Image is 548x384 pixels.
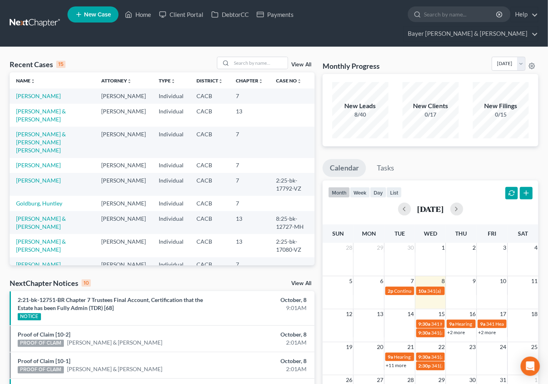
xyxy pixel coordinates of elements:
td: CACB [190,88,229,103]
td: Individual [152,127,190,158]
span: 2 [472,243,476,253]
td: 7 [229,173,270,196]
a: Payments [253,7,298,22]
div: New Leads [332,101,389,111]
a: Proof of Claim [10-2] [18,331,70,338]
div: 8/40 [332,111,389,119]
td: [PERSON_NAME] [95,257,152,272]
a: Home [121,7,155,22]
td: Individual [152,234,190,257]
a: Calendar [323,159,366,177]
a: Bayer [PERSON_NAME] & [PERSON_NAME] [404,27,538,41]
span: 16 [468,309,476,319]
span: 9:30a [419,354,431,360]
td: Individual [152,257,190,272]
td: 7 [229,88,270,103]
span: 9a [388,354,393,360]
td: 7 [229,196,270,211]
td: 7 [229,127,270,158]
span: 24 [499,342,507,352]
td: [PERSON_NAME] [95,211,152,234]
a: +2 more [478,329,496,335]
a: [PERSON_NAME] & [PERSON_NAME] [16,215,66,230]
span: 14 [407,309,415,319]
span: Fri [488,230,496,237]
span: Thu [456,230,467,237]
button: day [370,187,386,198]
td: 2:25-bk-17080-VZ [270,234,315,257]
button: month [328,187,350,198]
td: Individual [152,104,190,127]
div: 2:01AM [216,365,307,373]
a: View All [291,281,311,286]
div: NextChapter Notices [10,278,91,288]
input: Search by name... [424,7,497,22]
a: View All [291,62,311,68]
span: 15 [438,309,446,319]
span: 9a [449,321,454,327]
td: 13 [229,211,270,234]
div: PROOF OF CLAIM [18,340,64,347]
input: Search by name... [231,57,288,69]
span: 13 [376,309,384,319]
span: 29 [376,243,384,253]
i: unfold_more [31,79,35,84]
td: CACB [190,173,229,196]
div: Open Intercom Messenger [521,357,540,376]
a: [PERSON_NAME] & [PERSON_NAME] [16,238,66,253]
h2: [DATE] [417,205,444,213]
td: CACB [190,104,229,127]
a: [PERSON_NAME] [16,92,61,99]
div: Recent Cases [10,60,65,69]
a: Attorneyunfold_more [101,78,132,84]
span: 19 [345,342,353,352]
span: New Case [84,12,111,18]
span: Mon [362,230,376,237]
a: Case Nounfold_more [276,78,302,84]
span: 12 [345,309,353,319]
a: [PERSON_NAME] [16,261,61,268]
span: 18 [530,309,538,319]
span: 341 Hearing for [PERSON_NAME] [431,321,503,327]
a: +11 more [386,362,406,368]
span: 9 [472,276,476,286]
td: [PERSON_NAME] [95,127,152,158]
a: Chapterunfold_more [236,78,263,84]
span: 17 [499,309,507,319]
span: 341(a) meeting for [PERSON_NAME] [431,354,509,360]
span: Hearing for [PERSON_NAME] & [PERSON_NAME] [394,354,499,360]
span: 21 [407,342,415,352]
td: CACB [190,127,229,158]
span: 341(a) meeting for [PERSON_NAME] [PERSON_NAME] [427,288,544,294]
a: Help [511,7,538,22]
span: Continued Status Conf [394,288,442,294]
span: 10a [419,288,427,294]
div: NOTICE [18,313,41,320]
td: 7 [229,158,270,173]
a: Districtunfold_more [196,78,223,84]
span: 5 [348,276,353,286]
span: Wed [424,230,437,237]
td: CACB [190,196,229,211]
a: Goldburg, Huntley [16,200,62,207]
td: Individual [152,158,190,173]
td: 8:25-bk-12727-MH [270,211,315,234]
span: 11 [530,276,538,286]
i: unfold_more [127,79,132,84]
a: Nameunfold_more [16,78,35,84]
td: [PERSON_NAME] [95,158,152,173]
td: [PERSON_NAME] [95,196,152,211]
a: [PERSON_NAME] & [PERSON_NAME] [16,108,66,123]
span: 341(a) meeting for [PERSON_NAME] [431,330,509,336]
span: 3 [503,243,507,253]
a: 2:21-bk-12751-BR Chapter 7 Trustees Final Account, Certification that the Estate has been Fully A... [18,296,203,311]
span: 4 [534,243,538,253]
div: PROOF OF CLAIM [18,366,64,374]
span: 1 [441,243,446,253]
div: 0/15 [473,111,529,119]
span: 9:30a [419,330,431,336]
td: CACB [190,234,229,257]
td: CACB [190,257,229,272]
span: Tue [395,230,405,237]
a: +2 more [447,329,465,335]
